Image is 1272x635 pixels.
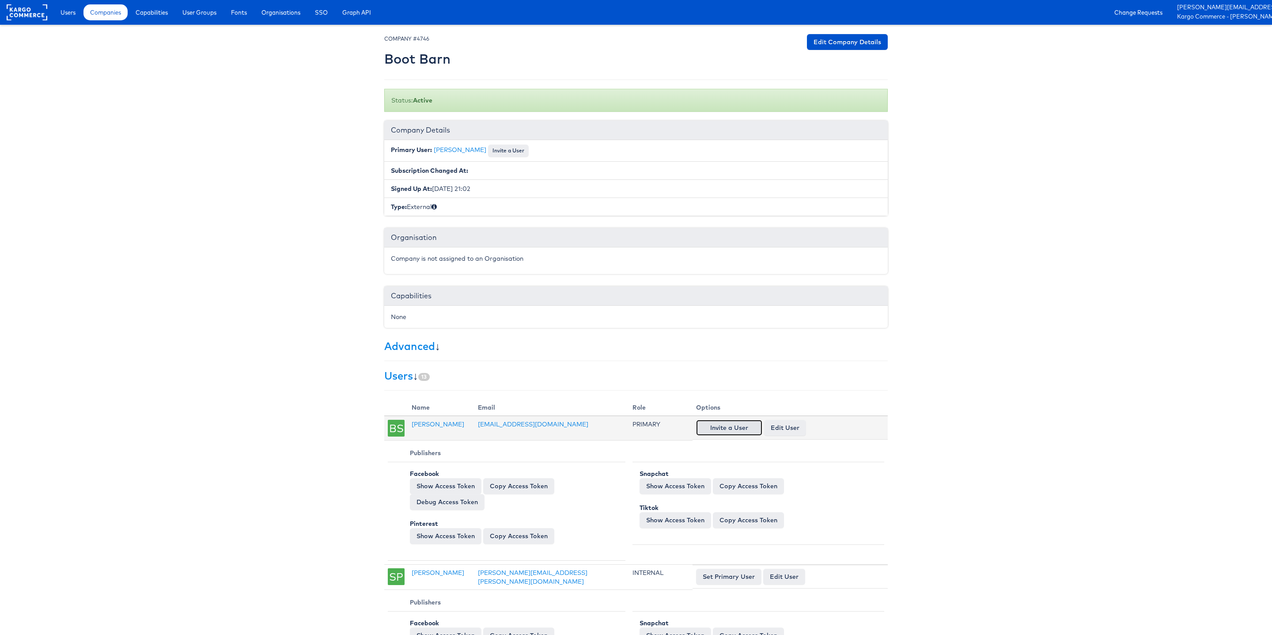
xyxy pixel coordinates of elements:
th: Publishers [388,444,625,462]
span: 13 [418,373,430,381]
button: Copy Access Token [713,512,784,528]
td: PRIMARY [629,416,693,441]
a: Organisations [255,4,307,20]
th: Email [474,399,629,416]
span: User Groups [182,8,216,17]
b: Active [413,96,432,104]
b: Pinterest [410,520,438,528]
a: [PERSON_NAME][EMAIL_ADDRESS][PERSON_NAME][DOMAIN_NAME] [478,569,587,586]
a: Change Requests [1108,4,1169,20]
a: User Groups [176,4,223,20]
span: Capabilities [136,8,168,17]
div: None [391,312,881,321]
h3: ↓ [384,340,888,352]
b: Subscription Changed At: [391,167,468,175]
th: Role [629,399,693,416]
a: Users [54,4,82,20]
div: Company Details [384,121,888,140]
li: External [384,198,888,216]
b: Tiktok [640,504,659,512]
div: Status: [384,89,888,112]
span: Organisations [261,8,300,17]
button: Show Access Token [640,478,711,494]
div: BS [388,420,405,437]
button: Invite a User [696,420,762,436]
th: Name [408,399,474,416]
a: SSO [308,4,334,20]
b: Snapchat [640,470,669,478]
div: SP [388,568,405,585]
button: Show Access Token [410,528,481,544]
span: SSO [315,8,328,17]
a: Edit Company Details [807,34,888,50]
button: Copy Access Token [483,528,554,544]
a: Fonts [224,4,254,20]
div: Organisation [384,228,888,247]
small: COMPANY #4746 [384,35,429,42]
b: Signed Up At: [391,185,432,193]
a: Capabilities [129,4,174,20]
span: Graph API [342,8,371,17]
a: Advanced [384,339,435,353]
th: Options [693,399,888,416]
button: Invite a User [488,144,529,157]
button: Show Access Token [410,478,481,494]
button: Copy Access Token [713,478,784,494]
div: Capabilities [384,286,888,306]
a: Debug Access Token [410,494,485,510]
td: INTERNAL [629,565,693,590]
h2: Boot Barn [384,52,450,66]
a: [EMAIL_ADDRESS][DOMAIN_NAME] [478,420,588,428]
span: Internal (staff) or External (client) [432,203,437,211]
a: Kargo Commerce - [PERSON_NAME] [1177,12,1265,22]
button: Set Primary User [696,569,761,585]
a: Graph API [336,4,378,20]
b: Facebook [410,619,439,627]
li: [DATE] 21:02 [384,179,888,198]
a: Edit User [763,569,805,585]
a: Users [384,369,413,382]
span: Users [61,8,76,17]
a: [PERSON_NAME] [434,146,486,154]
a: Edit User [764,420,806,436]
a: Companies [83,4,128,20]
b: Facebook [410,470,439,478]
button: Show Access Token [640,512,711,528]
a: [PERSON_NAME] [412,569,464,577]
a: [PERSON_NAME] [412,420,464,428]
p: Company is not assigned to an Organisation [391,254,881,263]
b: Snapchat [640,619,669,627]
span: Fonts [231,8,247,17]
h3: ↓ [384,370,888,381]
a: [PERSON_NAME][EMAIL_ADDRESS][PERSON_NAME][DOMAIN_NAME] [1177,3,1265,12]
b: Primary User: [391,146,432,154]
button: Copy Access Token [483,478,554,494]
span: Companies [90,8,121,17]
th: Publishers [388,593,625,612]
b: Type: [391,203,407,211]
